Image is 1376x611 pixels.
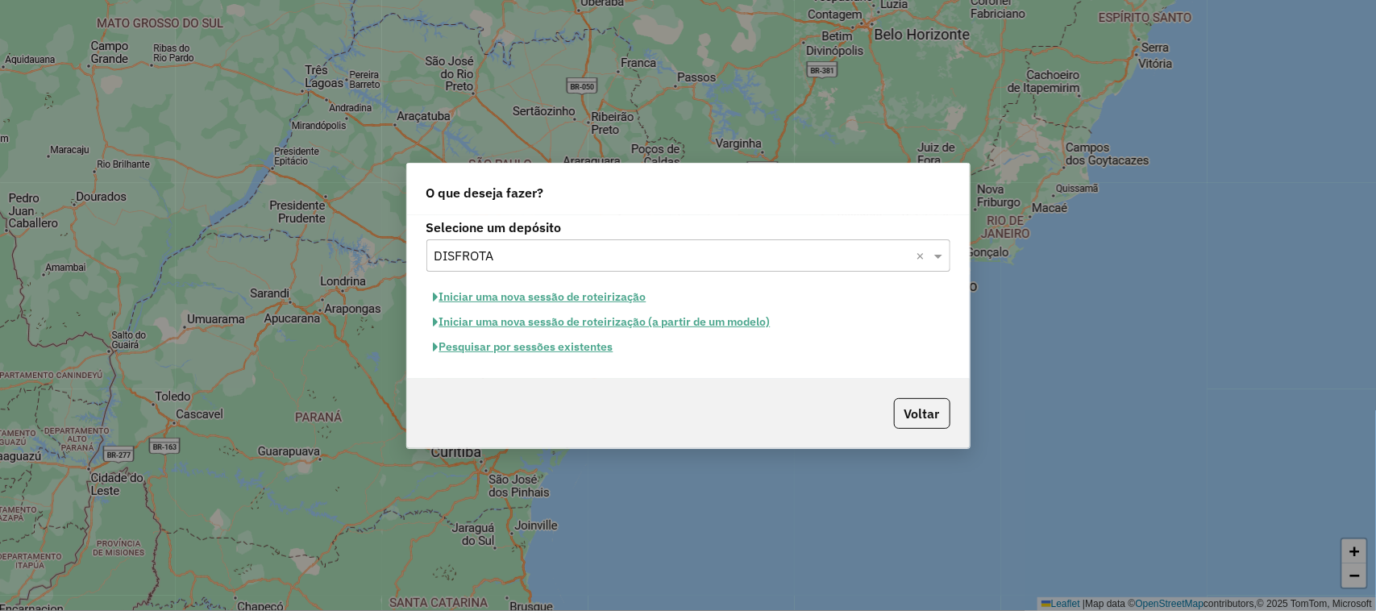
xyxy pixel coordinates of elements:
span: Clear all [917,246,930,265]
button: Pesquisar por sessões existentes [426,335,621,360]
button: Voltar [894,398,950,429]
label: Selecione um depósito [426,218,950,237]
button: Iniciar uma nova sessão de roteirização [426,285,654,310]
button: Iniciar uma nova sessão de roteirização (a partir de um modelo) [426,310,778,335]
span: O que deseja fazer? [426,183,544,202]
